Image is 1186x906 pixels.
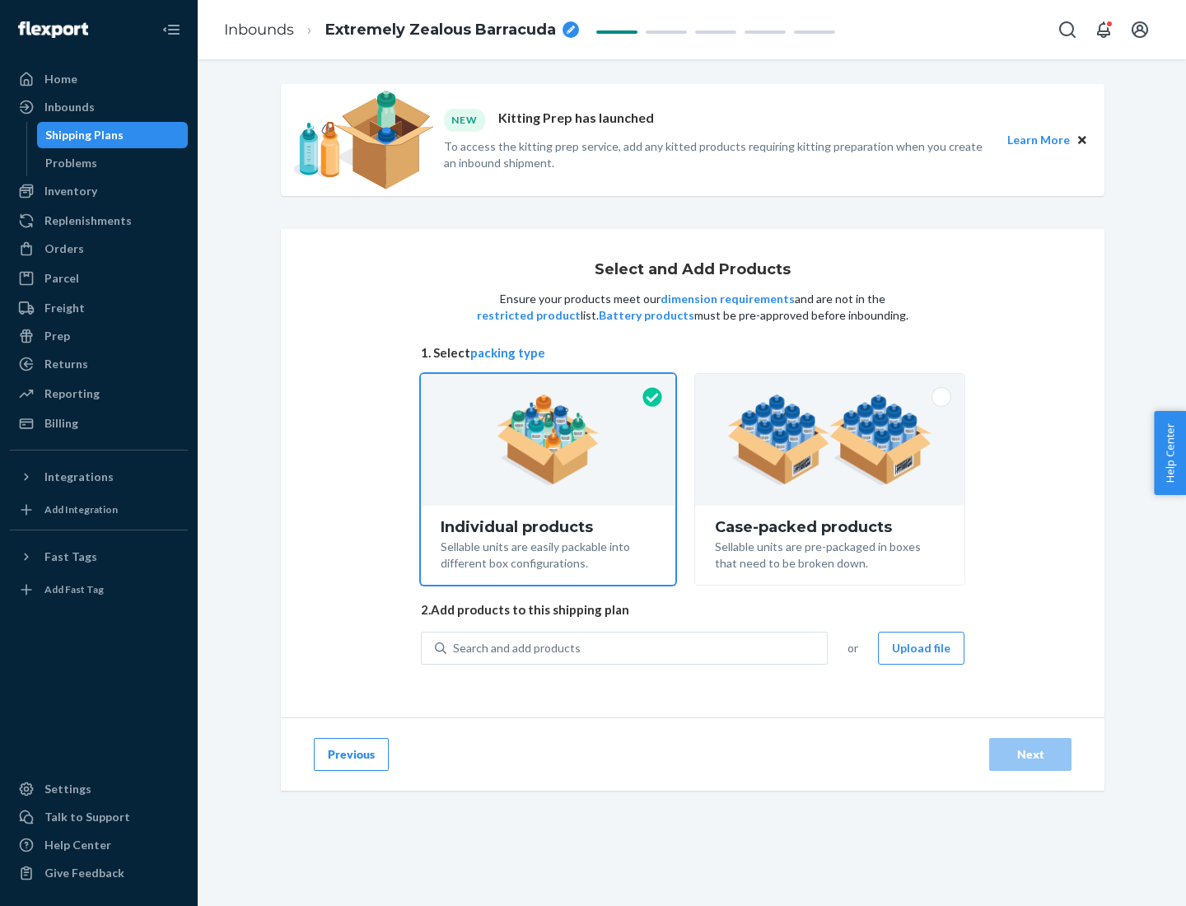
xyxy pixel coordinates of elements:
button: Give Feedback [10,860,188,886]
a: Reporting [10,381,188,407]
div: Reporting [44,385,100,402]
div: Help Center [44,837,111,853]
img: case-pack.59cecea509d18c883b923b81aeac6d0b.png [727,395,932,485]
div: Search and add products [453,640,581,656]
button: Open notifications [1087,13,1120,46]
div: Replenishments [44,212,132,229]
button: packing type [470,344,545,362]
span: or [847,640,858,656]
button: Battery products [599,307,694,324]
div: Returns [44,356,88,372]
a: Returns [10,351,188,377]
div: Billing [44,415,78,432]
div: Fast Tags [44,549,97,565]
a: Shipping Plans [37,122,189,148]
div: Add Fast Tag [44,582,104,596]
h1: Select and Add Products [595,262,791,278]
a: Talk to Support [10,804,188,830]
a: Add Fast Tag [10,577,188,603]
div: Freight [44,300,85,316]
img: Flexport logo [18,21,88,38]
button: Learn More [1007,131,1070,149]
div: Parcel [44,270,79,287]
button: Close [1073,131,1091,149]
a: Settings [10,776,188,802]
ol: breadcrumbs [211,6,592,54]
a: Freight [10,295,188,321]
div: Problems [45,155,97,171]
button: restricted product [477,307,581,324]
button: Integrations [10,464,188,490]
a: Parcel [10,265,188,292]
div: Case-packed products [715,519,945,535]
a: Problems [37,150,189,176]
a: Home [10,66,188,92]
button: Fast Tags [10,544,188,570]
div: NEW [444,109,485,131]
img: individual-pack.facf35554cb0f1810c75b2bd6df2d64e.png [497,395,600,485]
a: Inventory [10,178,188,204]
div: Inventory [44,183,97,199]
span: Extremely Zealous Barracuda [325,20,556,41]
div: Sellable units are pre-packaged in boxes that need to be broken down. [715,535,945,572]
a: Inbounds [224,21,294,39]
a: Prep [10,323,188,349]
p: To access the kitting prep service, add any kitted products requiring kitting preparation when yo... [444,138,992,171]
div: Give Feedback [44,865,124,881]
div: Talk to Support [44,809,130,825]
div: Orders [44,241,84,257]
button: dimension requirements [661,291,795,307]
button: Previous [314,738,389,771]
p: Ensure your products meet our and are not in the list. must be pre-approved before inbounding. [475,291,910,324]
div: Individual products [441,519,656,535]
div: Inbounds [44,99,95,115]
p: Kitting Prep has launched [498,109,654,131]
a: Help Center [10,832,188,858]
a: Orders [10,236,188,262]
div: Settings [44,781,91,797]
button: Next [989,738,1072,771]
div: Home [44,71,77,87]
div: Sellable units are easily packable into different box configurations. [441,535,656,572]
a: Add Integration [10,497,188,523]
span: 1. Select [421,344,964,362]
button: Close Navigation [155,13,188,46]
div: Prep [44,328,70,344]
a: Billing [10,410,188,437]
a: Replenishments [10,208,188,234]
button: Open account menu [1123,13,1156,46]
button: Help Center [1154,411,1186,495]
div: Next [1003,746,1058,763]
span: 2. Add products to this shipping plan [421,601,964,619]
div: Add Integration [44,502,118,516]
a: Inbounds [10,94,188,120]
button: Open Search Box [1051,13,1084,46]
div: Shipping Plans [45,127,124,143]
div: Integrations [44,469,114,485]
button: Upload file [878,632,964,665]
